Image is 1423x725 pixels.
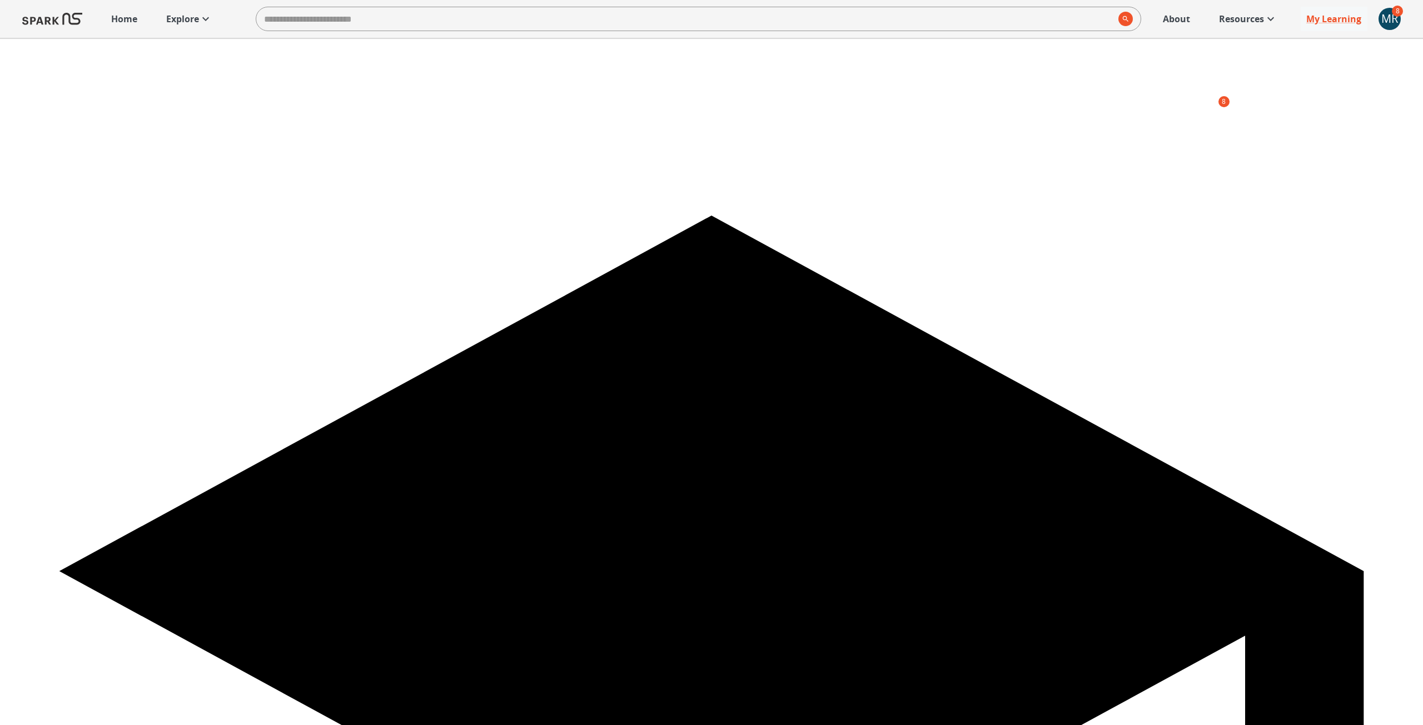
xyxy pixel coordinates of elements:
[1379,8,1401,30] div: MR
[1301,7,1367,31] a: My Learning
[1157,7,1196,31] a: About
[1219,12,1264,26] p: Resources
[1163,12,1190,26] p: About
[1213,7,1283,31] a: Resources
[161,7,218,31] a: Explore
[1218,96,1230,107] span: 8
[1306,12,1361,26] p: My Learning
[166,12,199,26] p: Explore
[111,12,137,26] p: Home
[1114,7,1133,31] button: search
[22,6,82,32] img: Logo of SPARK at Stanford
[1379,8,1401,30] button: account of current user
[1392,6,1403,17] span: 8
[106,7,143,31] a: Home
